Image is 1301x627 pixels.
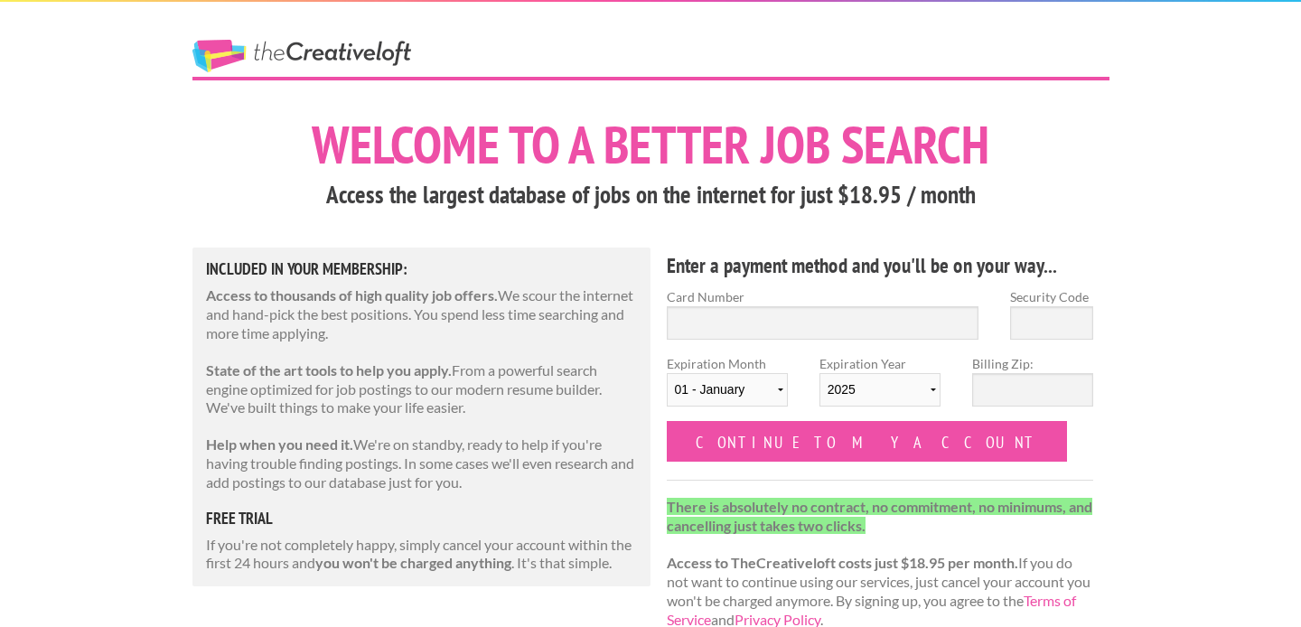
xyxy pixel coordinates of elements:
a: The Creative Loft [192,40,411,72]
p: We scour the internet and hand-pick the best positions. You spend less time searching and more ti... [206,286,638,342]
p: From a powerful search engine optimized for job postings to our modern resume builder. We've buil... [206,361,638,417]
label: Expiration Year [819,354,941,421]
strong: Access to TheCreativeloft costs just $18.95 per month. [667,554,1018,571]
h5: Included in Your Membership: [206,261,638,277]
strong: Help when you need it. [206,435,353,453]
h4: Enter a payment method and you'll be on your way... [667,251,1094,280]
label: Expiration Month [667,354,788,421]
h5: free trial [206,510,638,527]
p: We're on standby, ready to help if you're having trouble finding postings. In some cases we'll ev... [206,435,638,491]
strong: Access to thousands of high quality job offers. [206,286,498,304]
strong: There is absolutely no contract, no commitment, no minimums, and cancelling just takes two clicks. [667,498,1092,534]
input: Continue to my account [667,421,1068,462]
label: Security Code [1010,287,1093,306]
strong: you won't be charged anything [315,554,511,571]
h3: Access the largest database of jobs on the internet for just $18.95 / month [192,178,1109,212]
strong: State of the art tools to help you apply. [206,361,452,379]
h1: Welcome to a better job search [192,118,1109,171]
select: Expiration Year [819,373,941,407]
select: Expiration Month [667,373,788,407]
p: If you're not completely happy, simply cancel your account within the first 24 hours and . It's t... [206,536,638,574]
label: Billing Zip: [972,354,1093,373]
label: Card Number [667,287,979,306]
